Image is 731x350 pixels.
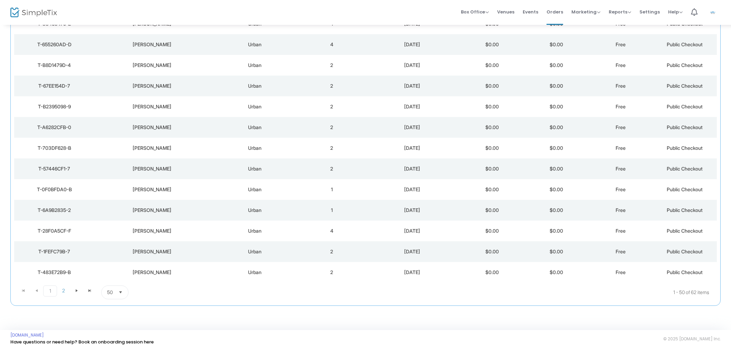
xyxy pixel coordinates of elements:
[96,269,208,276] div: Karen
[212,186,298,193] div: Urban
[16,227,93,234] div: T-28F0A5CF-F
[96,124,208,131] div: Karen
[616,207,626,213] span: Free
[616,269,626,275] span: Free
[460,241,524,262] td: $0.00
[524,76,589,96] td: $0.00
[212,145,298,152] div: Urban
[524,179,589,200] td: $0.00
[365,269,458,276] div: 12/29/2024
[16,124,93,131] div: T-A6282CFB-0
[300,117,364,138] td: 2
[16,103,93,110] div: T-B2395098-9
[300,241,364,262] td: 2
[300,262,364,283] td: 2
[667,207,703,213] span: Public Checkout
[460,262,524,283] td: $0.00
[212,124,298,131] div: Urban
[212,62,298,69] div: Urban
[460,55,524,76] td: $0.00
[96,186,208,193] div: Karen
[616,228,626,234] span: Free
[16,186,93,193] div: T-0F0BFDA0-B
[616,104,626,109] span: Free
[524,221,589,241] td: $0.00
[16,62,93,69] div: T-B8D1479D-4
[460,117,524,138] td: $0.00
[497,3,514,21] span: Venues
[212,269,298,276] div: Urban
[667,249,703,254] span: Public Checkout
[70,285,83,296] span: Go to the next page
[16,248,93,255] div: T-1FEFC79B-7
[10,332,44,338] a: [DOMAIN_NAME]
[667,166,703,172] span: Public Checkout
[96,227,208,234] div: Karen
[667,21,703,27] span: Public Checkout
[365,186,458,193] div: 1/7/2025
[107,289,113,296] span: 50
[83,285,96,296] span: Go to the last page
[524,34,589,55] td: $0.00
[57,285,70,296] span: Page 2
[524,117,589,138] td: $0.00
[616,21,626,27] span: Free
[365,62,458,69] div: 1/25/2025
[667,83,703,89] span: Public Checkout
[524,138,589,158] td: $0.00
[365,227,458,234] div: 12/29/2024
[96,103,208,110] div: Karen
[616,166,626,172] span: Free
[461,9,489,15] span: Box Office
[365,207,458,214] div: 1/7/2025
[616,83,626,89] span: Free
[300,138,364,158] td: 2
[460,200,524,221] td: $0.00
[300,179,364,200] td: 1
[460,96,524,117] td: $0.00
[524,158,589,179] td: $0.00
[300,158,364,179] td: 2
[667,228,703,234] span: Public Checkout
[460,76,524,96] td: $0.00
[547,3,563,21] span: Orders
[667,41,703,47] span: Public Checkout
[365,124,458,131] div: 1/12/2025
[524,55,589,76] td: $0.00
[300,34,364,55] td: 4
[212,248,298,255] div: Urban
[667,186,703,192] span: Public Checkout
[74,288,79,293] span: Go to the next page
[87,288,93,293] span: Go to the last page
[524,96,589,117] td: $0.00
[212,82,298,89] div: Urban
[616,41,626,47] span: Free
[667,62,703,68] span: Public Checkout
[300,55,364,76] td: 2
[616,124,626,130] span: Free
[212,103,298,110] div: Urban
[300,76,364,96] td: 2
[616,249,626,254] span: Free
[116,286,125,299] button: Select
[616,145,626,151] span: Free
[16,207,93,214] div: T-6A9B2835-2
[667,269,703,275] span: Public Checkout
[460,138,524,158] td: $0.00
[96,145,208,152] div: Karen
[460,179,524,200] td: $0.00
[96,41,208,48] div: Karen
[365,248,458,255] div: 12/29/2024
[96,82,208,89] div: Karen
[365,103,458,110] div: 1/12/2025
[667,124,703,130] span: Public Checkout
[212,165,298,172] div: Urban
[667,104,703,109] span: Public Checkout
[524,200,589,221] td: $0.00
[365,165,458,172] div: 1/12/2025
[16,165,93,172] div: T-57446CF1-7
[212,41,298,48] div: Urban
[194,285,709,299] kendo-pager-info: 1 - 50 of 62 items
[96,248,208,255] div: Karen
[616,62,626,68] span: Free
